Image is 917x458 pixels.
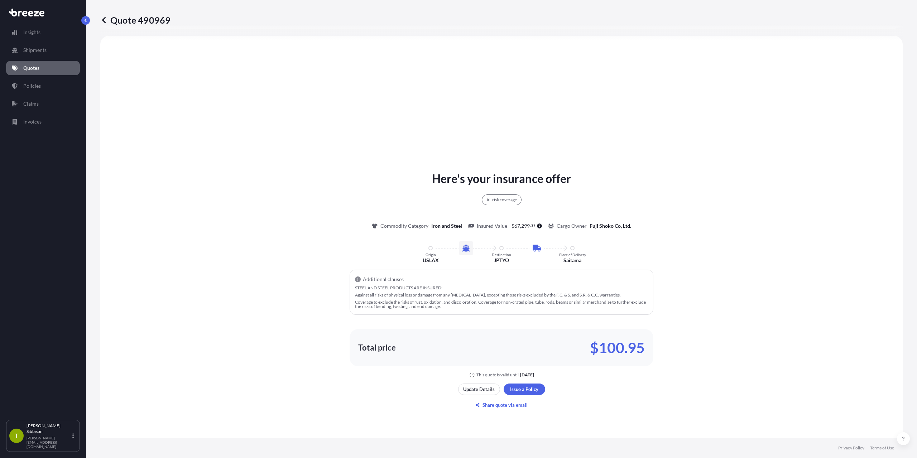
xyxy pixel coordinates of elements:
p: Destination [492,252,511,257]
p: Shipments [23,47,47,54]
span: , [520,223,521,228]
p: Commodity Category [380,222,428,230]
a: Shipments [6,43,80,57]
p: Policies [23,82,41,90]
span: 299 [521,223,530,228]
p: Origin [426,252,436,257]
button: Update Details [458,384,500,395]
p: Additional clauses [363,276,404,283]
p: $100.95 [590,342,645,353]
div: All risk coverage [482,194,522,205]
p: STEEL AND STEEL PRODUCTS ARE INSURED: [355,286,648,290]
p: Quotes [23,64,39,72]
p: JPTYO [494,257,509,264]
a: Claims [6,97,80,111]
p: Quote 490969 [100,14,171,26]
a: Privacy Policy [838,445,864,451]
button: Issue a Policy [504,384,545,395]
button: Share quote via email [458,399,545,411]
p: Iron and Steel [431,222,462,230]
p: Total price [358,344,396,351]
p: Place of Delivery [559,252,586,257]
p: Saitama [563,257,581,264]
p: [PERSON_NAME] Sibbison [27,423,71,434]
span: . [530,224,531,227]
a: Policies [6,79,80,93]
p: Issue a Policy [510,386,538,393]
p: Insured Value [477,222,507,230]
span: T [15,432,19,439]
p: Against all risks of physical loss or damage from any [MEDICAL_DATA], excepting those risks exclu... [355,293,648,297]
span: $ [512,223,514,228]
p: Share quote via email [482,401,528,409]
span: 39 [531,224,536,227]
a: Terms of Use [870,445,894,451]
p: Update Details [463,386,495,393]
p: Coverage to exclude the risks of rust, oxidation, and discoloration. Coverage for non-crated pipe... [355,300,648,309]
p: Claims [23,100,39,107]
p: USLAX [423,257,439,264]
p: This quote is valid until [476,372,519,378]
a: Quotes [6,61,80,75]
p: Fuji Shoko Co, Ltd. [590,222,631,230]
p: Here's your insurance offer [432,170,571,187]
a: Insights [6,25,80,39]
p: Cargo Owner [557,222,587,230]
p: [PERSON_NAME][EMAIL_ADDRESS][DOMAIN_NAME] [27,436,71,449]
p: Insights [23,29,40,36]
span: 67 [514,223,520,228]
a: Invoices [6,115,80,129]
p: Invoices [23,118,42,125]
p: [DATE] [520,372,534,378]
